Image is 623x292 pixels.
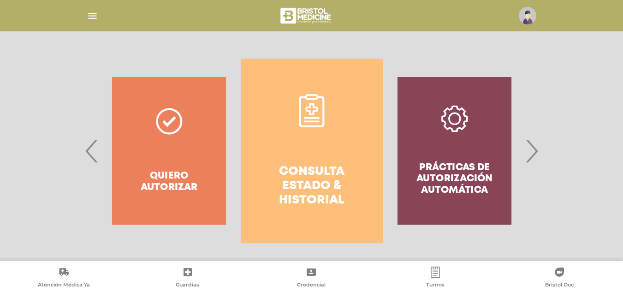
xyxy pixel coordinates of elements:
[545,281,574,290] span: Bristol Doc
[279,5,334,27] img: bristol-medicine-blanco.png
[497,267,621,290] a: Bristol Doc
[249,267,374,290] a: Credencial
[519,7,536,24] img: profile-placeholder.svg
[241,59,383,243] a: Consulta estado & historial
[126,267,250,290] a: Guardias
[522,126,540,176] span: Next
[257,165,367,208] h4: Consulta estado & historial
[374,267,498,290] a: Turnos
[297,281,326,290] span: Credencial
[176,281,199,290] span: Guardias
[87,10,98,22] img: Cober_menu-lines-white.svg
[426,281,445,290] span: Turnos
[2,267,126,290] a: Atención Médica Ya
[83,126,101,176] span: Previous
[38,281,90,290] span: Atención Médica Ya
